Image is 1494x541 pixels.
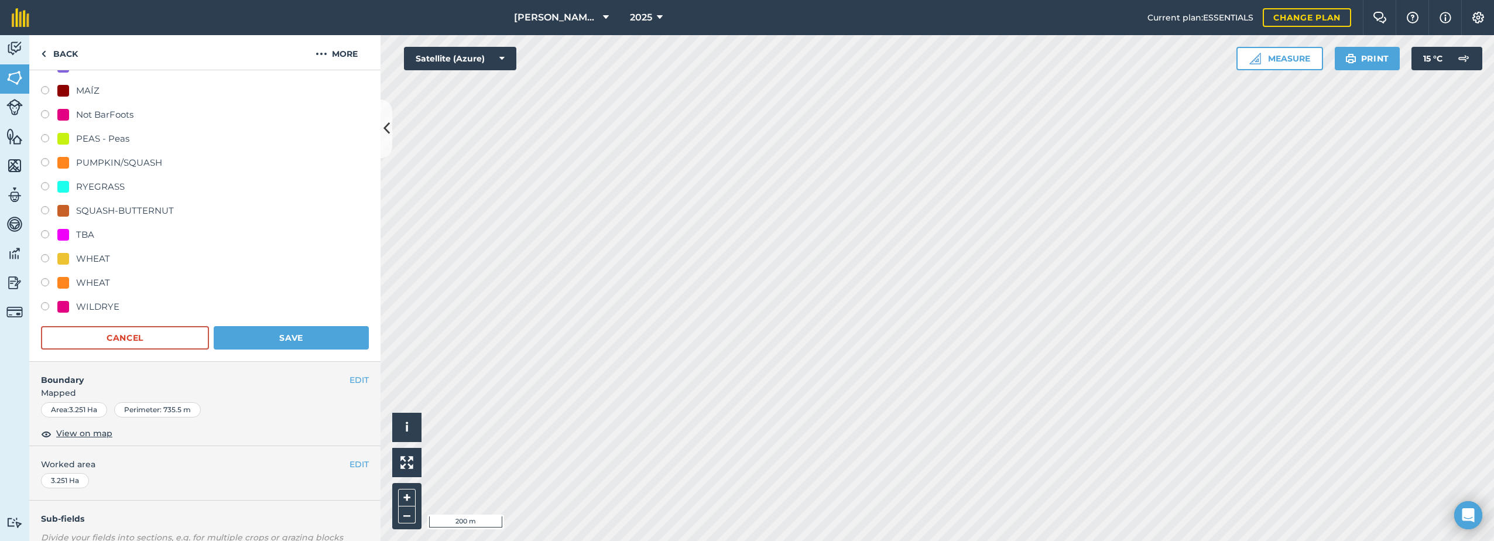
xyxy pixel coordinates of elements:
[1345,52,1356,66] img: svg+xml;base64,PHN2ZyB4bWxucz0iaHR0cDovL3d3dy53My5vcmcvMjAwMC9zdmciIHdpZHRoPSIxOSIgaGVpZ2h0PSIyNC...
[76,228,94,242] div: TBA
[6,40,23,57] img: svg+xml;base64,PD94bWwgdmVyc2lvbj0iMS4wIiBlbmNvZGluZz0idXRmLTgiPz4KPCEtLSBHZW5lcmF0b3I6IEFkb2JlIE...
[6,304,23,320] img: svg+xml;base64,PD94bWwgdmVyc2lvbj0iMS4wIiBlbmNvZGluZz0idXRmLTgiPz4KPCEtLSBHZW5lcmF0b3I6IEFkb2JlIE...
[349,374,369,386] button: EDIT
[400,456,413,469] img: Four arrows, one pointing top left, one top right, one bottom right and the last bottom left
[41,402,107,417] div: Area : 3.251 Ha
[56,427,112,440] span: View on map
[405,420,409,434] span: i
[6,128,23,145] img: svg+xml;base64,PHN2ZyB4bWxucz0iaHR0cDovL3d3dy53My5vcmcvMjAwMC9zdmciIHdpZHRoPSI1NiIgaGVpZ2h0PSI2MC...
[76,108,133,122] div: Not BarFoots
[76,252,110,266] div: WHEAT
[6,245,23,262] img: svg+xml;base64,PD94bWwgdmVyc2lvbj0iMS4wIiBlbmNvZGluZz0idXRmLTgiPz4KPCEtLSBHZW5lcmF0b3I6IEFkb2JlIE...
[1263,8,1351,27] a: Change plan
[12,8,29,27] img: fieldmargin Logo
[1423,47,1442,70] span: 15 ° C
[1471,12,1485,23] img: A cog icon
[1406,12,1420,23] img: A question mark icon
[1335,47,1400,70] button: Print
[29,512,381,525] h4: Sub-fields
[76,84,100,98] div: MAÍZ
[1373,12,1387,23] img: Two speech bubbles overlapping with the left bubble in the forefront
[6,157,23,174] img: svg+xml;base64,PHN2ZyB4bWxucz0iaHR0cDovL3d3dy53My5vcmcvMjAwMC9zdmciIHdpZHRoPSI1NiIgaGVpZ2h0PSI2MC...
[41,47,46,61] img: svg+xml;base64,PHN2ZyB4bWxucz0iaHR0cDovL3d3dy53My5vcmcvMjAwMC9zdmciIHdpZHRoPSI5IiBoZWlnaHQ9IjI0Ii...
[41,326,209,350] button: Cancel
[6,186,23,204] img: svg+xml;base64,PD94bWwgdmVyc2lvbj0iMS4wIiBlbmNvZGluZz0idXRmLTgiPz4KPCEtLSBHZW5lcmF0b3I6IEFkb2JlIE...
[398,489,416,506] button: +
[316,47,327,61] img: svg+xml;base64,PHN2ZyB4bWxucz0iaHR0cDovL3d3dy53My5vcmcvMjAwMC9zdmciIHdpZHRoPSIyMCIgaGVpZ2h0PSIyNC...
[214,326,369,350] button: Save
[1440,11,1451,25] img: svg+xml;base64,PHN2ZyB4bWxucz0iaHR0cDovL3d3dy53My5vcmcvMjAwMC9zdmciIHdpZHRoPSIxNyIgaGVpZ2h0PSIxNy...
[76,156,162,170] div: PUMPKIN/SQUASH
[76,204,174,218] div: SQUASH-BUTTERNUT
[1411,47,1482,70] button: 15 °C
[1236,47,1323,70] button: Measure
[29,35,90,70] a: Back
[1249,53,1261,64] img: Ruler icon
[398,506,416,523] button: –
[6,99,23,115] img: svg+xml;base64,PD94bWwgdmVyc2lvbj0iMS4wIiBlbmNvZGluZz0idXRmLTgiPz4KPCEtLSBHZW5lcmF0b3I6IEFkb2JlIE...
[6,215,23,233] img: svg+xml;base64,PD94bWwgdmVyc2lvbj0iMS4wIiBlbmNvZGluZz0idXRmLTgiPz4KPCEtLSBHZW5lcmF0b3I6IEFkb2JlIE...
[404,47,516,70] button: Satellite (Azure)
[1147,11,1253,24] span: Current plan : ESSENTIALS
[76,180,125,194] div: RYEGRASS
[514,11,598,25] span: [PERSON_NAME] Farm Life
[349,458,369,471] button: EDIT
[41,473,89,488] div: 3.251 Ha
[41,427,52,441] img: svg+xml;base64,PHN2ZyB4bWxucz0iaHR0cDovL3d3dy53My5vcmcvMjAwMC9zdmciIHdpZHRoPSIxOCIgaGVpZ2h0PSIyNC...
[29,362,349,386] h4: Boundary
[630,11,652,25] span: 2025
[76,276,110,290] div: WHEAT
[6,517,23,528] img: svg+xml;base64,PD94bWwgdmVyc2lvbj0iMS4wIiBlbmNvZGluZz0idXRmLTgiPz4KPCEtLSBHZW5lcmF0b3I6IEFkb2JlIE...
[1454,501,1482,529] div: Open Intercom Messenger
[29,386,381,399] span: Mapped
[41,427,112,441] button: View on map
[76,300,119,314] div: WILDRYE
[6,274,23,292] img: svg+xml;base64,PD94bWwgdmVyc2lvbj0iMS4wIiBlbmNvZGluZz0idXRmLTgiPz4KPCEtLSBHZW5lcmF0b3I6IEFkb2JlIE...
[293,35,381,70] button: More
[41,458,369,471] span: Worked area
[114,402,201,417] div: Perimeter : 735.5 m
[1452,47,1475,70] img: svg+xml;base64,PD94bWwgdmVyc2lvbj0iMS4wIiBlbmNvZGluZz0idXRmLTgiPz4KPCEtLSBHZW5lcmF0b3I6IEFkb2JlIE...
[6,69,23,87] img: svg+xml;base64,PHN2ZyB4bWxucz0iaHR0cDovL3d3dy53My5vcmcvMjAwMC9zdmciIHdpZHRoPSI1NiIgaGVpZ2h0PSI2MC...
[392,413,422,442] button: i
[76,132,129,146] div: PEAS - Peas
